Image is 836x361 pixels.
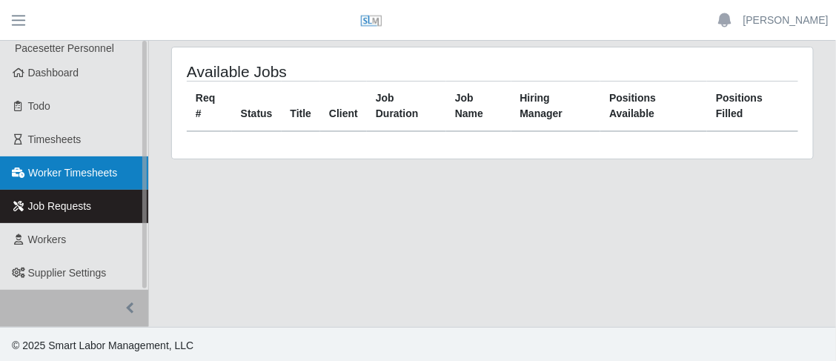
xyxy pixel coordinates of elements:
[511,82,601,132] th: Hiring Manager
[446,82,511,132] th: Job Name
[232,82,282,132] th: Status
[367,82,446,132] th: Job Duration
[707,82,798,132] th: Positions Filled
[28,133,82,145] span: Timesheets
[28,100,50,112] span: Todo
[28,67,79,79] span: Dashboard
[743,13,829,28] a: [PERSON_NAME]
[187,62,428,81] h4: Available Jobs
[600,82,707,132] th: Positions Available
[15,42,114,54] span: Pacesetter Personnel
[12,340,193,351] span: © 2025 Smart Labor Management, LLC
[28,234,67,245] span: Workers
[28,267,107,279] span: Supplier Settings
[320,82,367,132] th: Client
[187,82,232,132] th: Req #
[28,167,117,179] span: Worker Timesheets
[360,10,382,32] img: SLM Logo
[282,82,321,132] th: Title
[28,200,92,212] span: Job Requests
